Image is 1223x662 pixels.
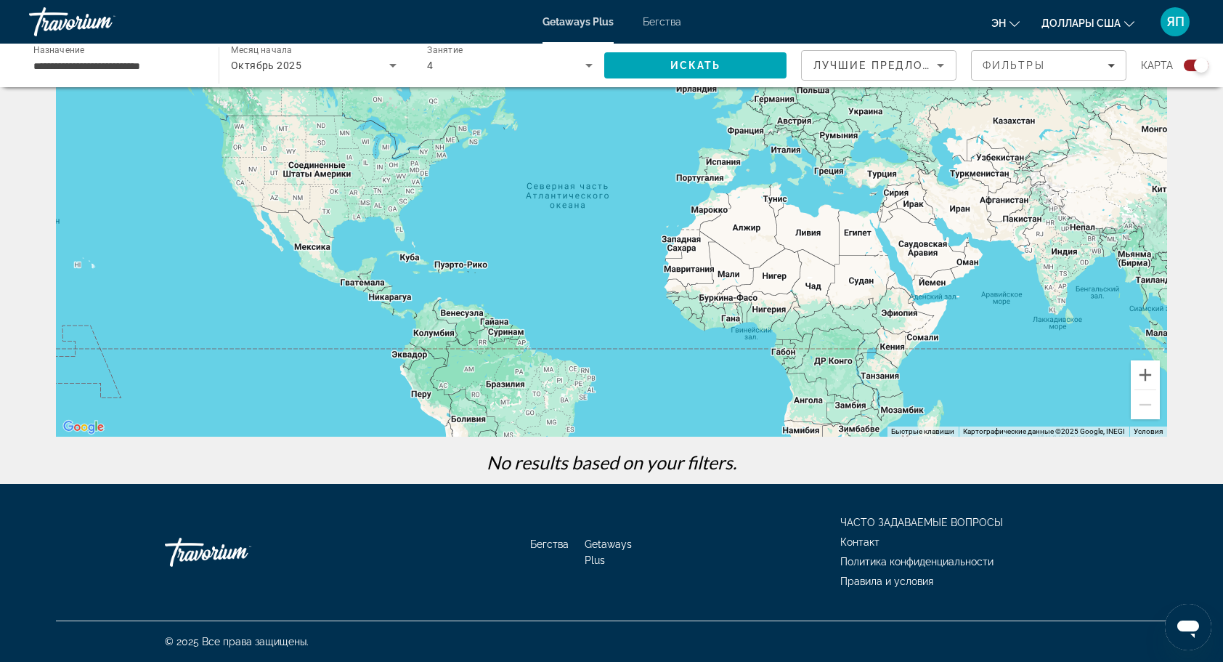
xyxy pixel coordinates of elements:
span: © 2025 Все права защищены. [165,636,309,647]
button: Фильтры [971,50,1126,81]
iframe: Кнопка запуска окна обмена сообщениями [1165,604,1211,650]
p: No results based on your filters. [49,451,1174,473]
span: Фильтры [983,60,1045,71]
span: Назначение [33,44,85,55]
span: эн [991,17,1006,29]
button: Изменить валюту [1041,12,1134,33]
a: Контакт [840,536,879,548]
span: Доллары США [1041,17,1121,29]
button: Быстрые клавиши [891,427,954,437]
span: Лучшие предложения [813,60,968,71]
a: Политика конфиденциальности [840,556,994,568]
a: Идите домой [165,530,310,574]
a: Бегства [643,16,681,28]
span: 4 [427,60,433,71]
span: ЯП [1166,15,1185,29]
a: ЧАСТО ЗАДАВАЕМЫЕ ВОПРОСЫ [840,517,1003,528]
button: Искать [604,52,787,78]
a: Открыть эту область в Google Картах (в новом окне) [60,418,107,437]
span: Октябрь 2025 [231,60,301,71]
button: Увеличить [1131,360,1160,389]
span: Месяц начала [231,45,292,55]
span: Искать [670,60,721,71]
button: Изменение языка [991,12,1020,33]
button: Уменьшить [1131,390,1160,419]
a: Бегства [530,538,569,550]
button: Пользовательское меню [1156,7,1194,37]
a: Getaways Plus [543,16,614,28]
span: Картографические данные ©2025 Google, INEGI [963,427,1125,435]
mat-select: Сортировать по [813,57,944,74]
a: Правила и условия [840,576,933,587]
a: Травориум [29,3,174,41]
a: Getaways Plus [585,538,632,566]
span: Занятие [427,45,463,55]
span: Карта [1141,55,1173,76]
img: Гугл [60,418,107,437]
input: Выберите направление [33,57,200,75]
a: Условия (ссылка откроется в новой вкладке) [1134,427,1163,435]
